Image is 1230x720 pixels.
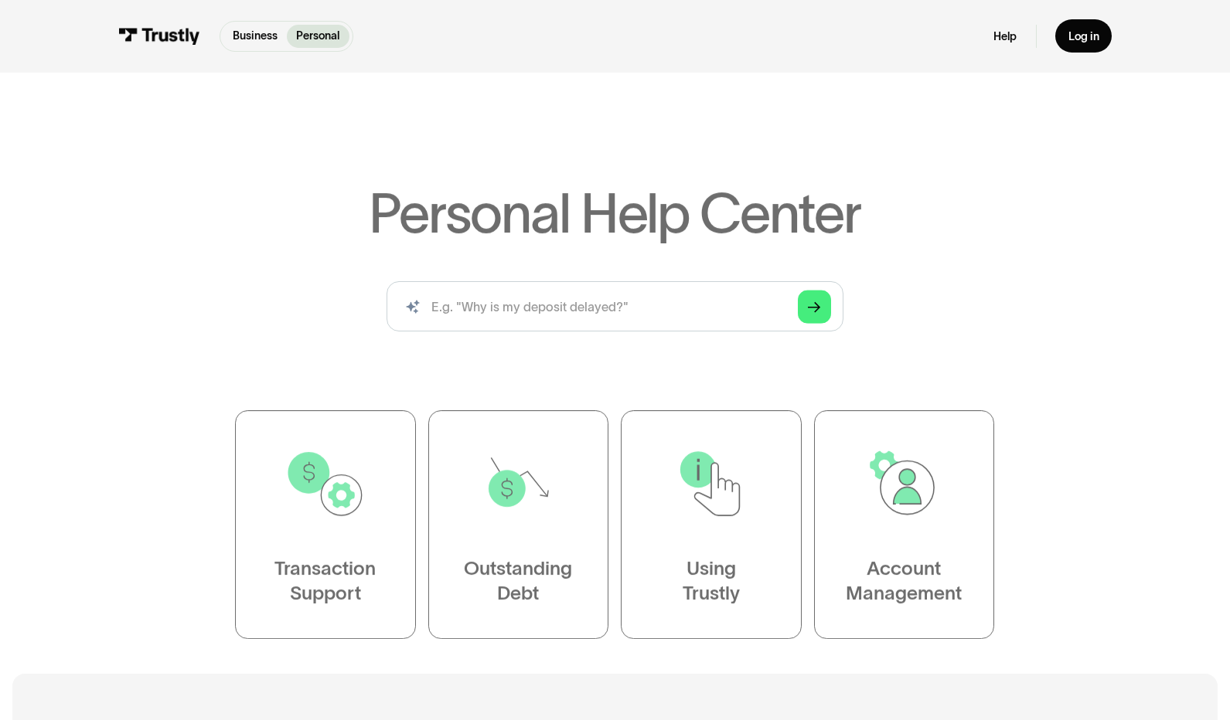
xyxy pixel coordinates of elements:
[233,28,278,44] p: Business
[369,185,860,240] h1: Personal Help Center
[223,25,287,48] a: Business
[387,281,843,331] input: search
[993,29,1017,44] a: Help
[118,28,200,45] img: Trustly Logo
[428,410,609,639] a: OutstandingDebt
[683,556,740,606] div: Using Trustly
[296,28,339,44] p: Personal
[1068,29,1099,44] div: Log in
[287,25,349,48] a: Personal
[847,556,963,606] div: Account Management
[1055,19,1112,53] a: Log in
[235,410,416,639] a: TransactionSupport
[465,556,573,606] div: Outstanding Debt
[622,410,802,639] a: UsingTrustly
[275,556,376,606] div: Transaction Support
[814,410,995,639] a: AccountManagement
